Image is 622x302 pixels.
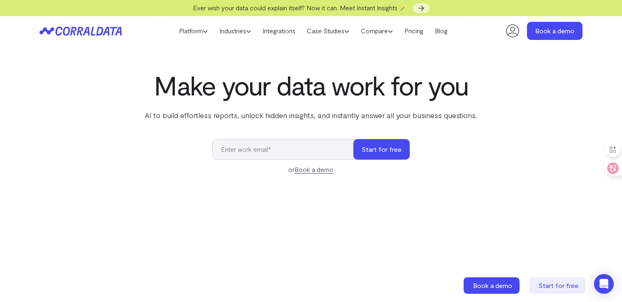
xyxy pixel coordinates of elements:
[301,25,355,37] a: Case Studies
[193,4,407,12] span: Ever wish your data could explain itself? Now it can. Meet Instant Insights 🪄
[355,25,399,37] a: Compare
[429,25,453,37] a: Blog
[538,281,578,289] span: Start for free
[257,25,301,37] a: Integrations
[212,165,410,174] div: or
[214,25,257,37] a: Industries
[212,139,362,160] input: Enter work email*
[295,165,334,174] a: Book a demo
[529,277,587,294] a: Start for free
[594,274,614,294] div: Open Intercom Messenger
[143,110,479,121] p: AI to build effortless reports, unlock hidden insights, and instantly answer all your business qu...
[143,70,479,100] h1: Make your data work for you
[527,22,583,40] a: Book a demo
[464,277,521,294] a: Book a demo
[173,25,214,37] a: Platform
[473,281,512,289] span: Book a demo
[353,139,410,160] button: Start for free
[399,25,429,37] a: Pricing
